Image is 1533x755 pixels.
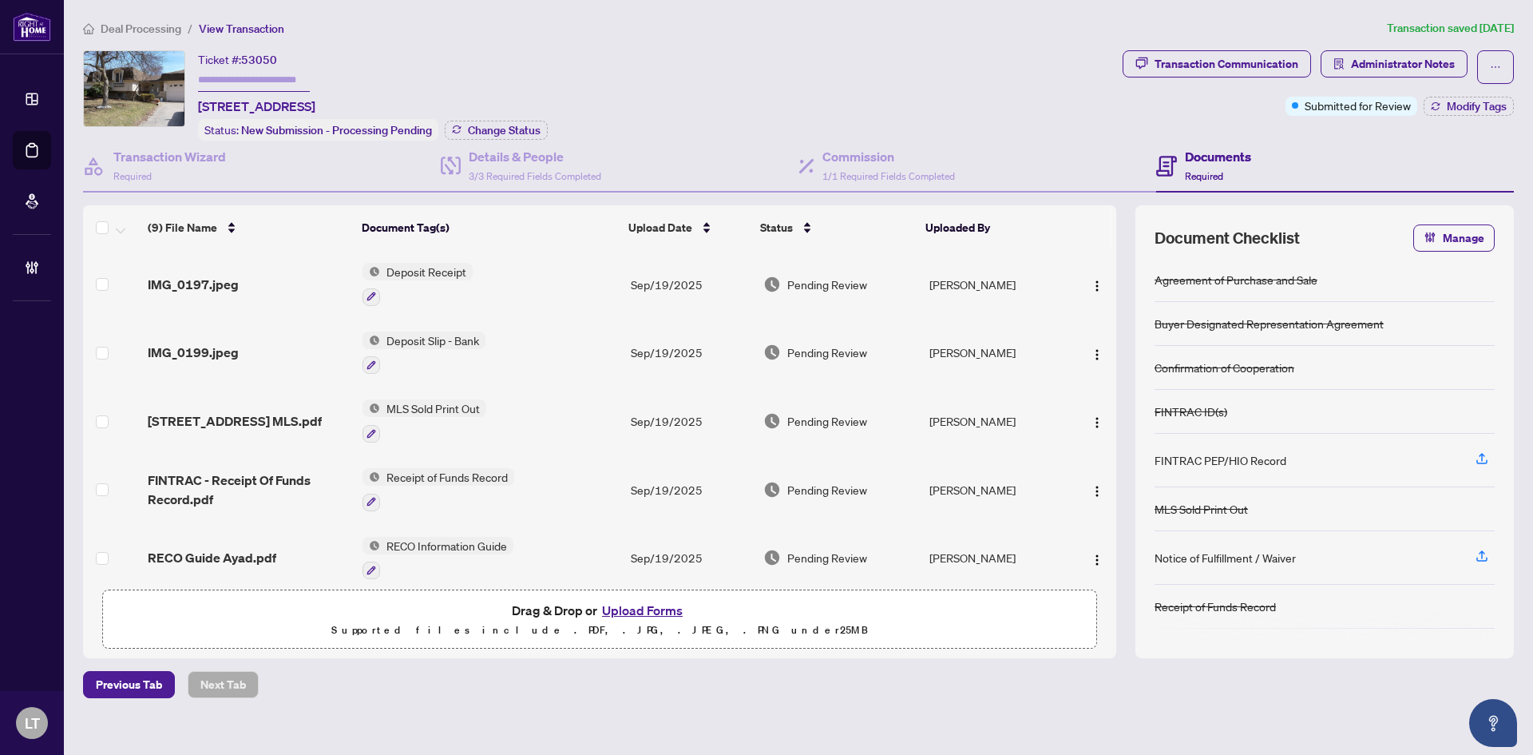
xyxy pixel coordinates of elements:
[380,263,473,280] span: Deposit Receipt
[822,170,955,182] span: 1/1 Required Fields Completed
[822,147,955,166] h4: Commission
[362,468,380,486] img: Status Icon
[624,524,757,593] td: Sep/19/2025
[923,319,1069,387] td: [PERSON_NAME]
[469,170,601,182] span: 3/3 Required Fields Completed
[787,412,867,430] span: Pending Review
[763,344,781,361] img: Document Status
[1091,280,1103,292] img: Logo
[1091,485,1103,498] img: Logo
[787,481,867,499] span: Pending Review
[628,219,692,236] span: Upload Date
[148,471,350,509] span: FINTRAC - Receipt Of Funds Record.pdf
[1084,272,1110,297] button: Logo
[1155,549,1296,566] div: Notice of Fulfillment / Waiver
[362,263,473,306] button: Status IconDeposit Receipt
[148,548,276,567] span: RECO Guide Ayad.pdf
[1155,227,1300,249] span: Document Checklist
[1091,348,1103,361] img: Logo
[1084,340,1110,365] button: Logo
[923,455,1069,524] td: [PERSON_NAME]
[362,332,380,349] img: Status Icon
[1185,170,1223,182] span: Required
[362,468,514,511] button: Status IconReceipt of Funds Record
[1155,500,1248,518] div: MLS Sold Print Out
[1321,50,1468,77] button: Administrator Notes
[1155,403,1227,420] div: FINTRAC ID(s)
[754,205,919,250] th: Status
[763,412,781,430] img: Document Status
[1155,51,1298,77] div: Transaction Communication
[188,671,259,698] button: Next Tab
[624,250,757,319] td: Sep/19/2025
[25,712,40,734] span: LT
[148,343,239,362] span: IMG_0199.jpeg
[83,671,175,698] button: Previous Tab
[445,121,548,140] button: Change Status
[468,125,541,136] span: Change Status
[760,219,793,236] span: Status
[624,319,757,387] td: Sep/19/2025
[241,123,432,137] span: New Submission - Processing Pending
[380,332,485,349] span: Deposit Slip - Bank
[362,399,486,443] button: Status IconMLS Sold Print Out
[1185,147,1251,166] h4: Documents
[362,537,380,554] img: Status Icon
[1155,598,1276,615] div: Receipt of Funds Record
[763,481,781,499] img: Document Status
[380,399,486,417] span: MLS Sold Print Out
[362,537,513,580] button: Status IconRECO Information Guide
[13,12,51,42] img: logo
[362,263,380,280] img: Status Icon
[113,621,1087,640] p: Supported files include .PDF, .JPG, .JPEG, .PNG under 25 MB
[1091,554,1103,566] img: Logo
[1443,225,1484,251] span: Manage
[380,468,514,486] span: Receipt of Funds Record
[188,19,192,38] li: /
[1447,101,1507,112] span: Modify Tags
[83,23,94,34] span: home
[624,387,757,455] td: Sep/19/2025
[923,250,1069,319] td: [PERSON_NAME]
[1084,477,1110,503] button: Logo
[919,205,1064,250] th: Uploaded By
[198,50,277,69] div: Ticket #:
[787,344,867,361] span: Pending Review
[84,51,184,126] img: IMG-W12299780_1.jpg
[362,399,380,417] img: Status Icon
[1155,315,1384,332] div: Buyer Designated Representation Agreement
[923,524,1069,593] td: [PERSON_NAME]
[763,276,781,293] img: Document Status
[1333,58,1345,70] span: solution
[103,590,1096,650] span: Drag & Drop orUpload FormsSupported files include .PDF, .JPG, .JPEG, .PNG under25MB
[1084,408,1110,434] button: Logo
[1084,545,1110,570] button: Logo
[787,549,867,566] span: Pending Review
[198,97,315,116] span: [STREET_ADDRESS]
[597,600,687,621] button: Upload Forms
[923,387,1069,455] td: [PERSON_NAME]
[1351,51,1455,77] span: Administrator Notes
[198,119,438,141] div: Status:
[1155,271,1317,288] div: Agreement of Purchase and Sale
[362,332,485,375] button: Status IconDeposit Slip - Bank
[1155,359,1294,376] div: Confirmation of Cooperation
[113,170,152,182] span: Required
[624,455,757,524] td: Sep/19/2025
[148,275,239,294] span: IMG_0197.jpeg
[1424,97,1514,116] button: Modify Tags
[355,205,623,250] th: Document Tag(s)
[1413,225,1495,252] button: Manage
[1091,416,1103,429] img: Logo
[1123,50,1311,77] button: Transaction Communication
[787,276,867,293] span: Pending Review
[101,22,181,36] span: Deal Processing
[1490,62,1501,73] span: ellipsis
[622,205,754,250] th: Upload Date
[148,411,322,431] span: [STREET_ADDRESS] MLS.pdf
[512,600,687,621] span: Drag & Drop or
[141,205,355,250] th: (9) File Name
[96,672,162,697] span: Previous Tab
[1469,699,1517,747] button: Open asap
[113,147,226,166] h4: Transaction Wizard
